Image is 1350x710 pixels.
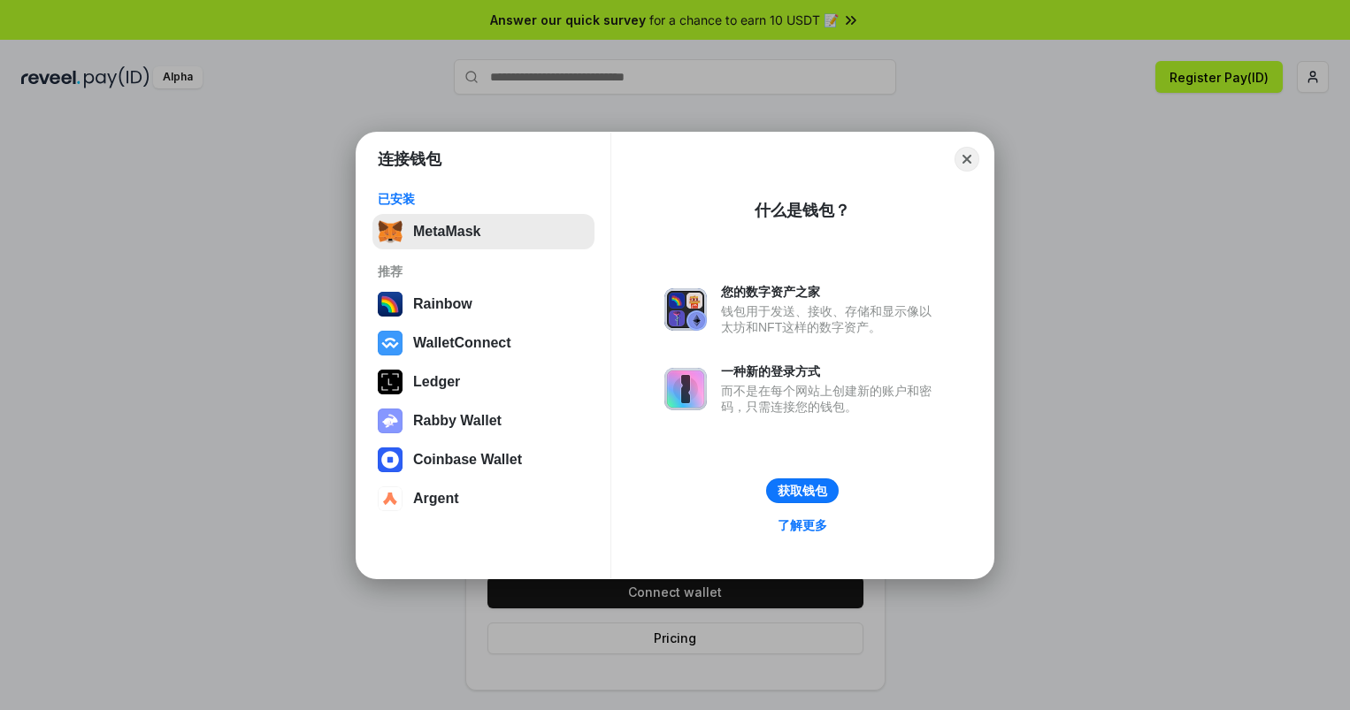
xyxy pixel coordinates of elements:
div: 获取钱包 [778,483,827,499]
button: WalletConnect [372,325,594,361]
img: svg+xml,%3Csvg%20width%3D%2228%22%20height%3D%2228%22%20viewBox%3D%220%200%2028%2028%22%20fill%3D... [378,486,403,511]
button: Coinbase Wallet [372,442,594,477]
div: 一种新的登录方式 [721,363,940,379]
div: 已安装 [378,191,589,207]
div: MetaMask [413,224,480,240]
div: Rainbow [413,296,472,312]
button: Rabby Wallet [372,403,594,439]
div: Rabby Wallet [413,413,502,429]
button: Argent [372,481,594,516]
div: 什么是钱包？ [755,200,850,221]
div: 您的数字资产之家 [721,284,940,300]
a: 了解更多 [767,514,838,537]
button: Rainbow [372,286,594,322]
img: svg+xml,%3Csvg%20xmlns%3D%22http%3A%2F%2Fwww.w3.org%2F2000%2Fsvg%22%20fill%3D%22none%22%20viewBox... [664,288,707,331]
img: svg+xml,%3Csvg%20xmlns%3D%22http%3A%2F%2Fwww.w3.org%2F2000%2Fsvg%22%20width%3D%2228%22%20height%3... [378,370,403,394]
button: Close [955,147,979,172]
h1: 连接钱包 [378,149,441,170]
div: WalletConnect [413,335,511,351]
div: Coinbase Wallet [413,452,522,468]
img: svg+xml,%3Csvg%20width%3D%2228%22%20height%3D%2228%22%20viewBox%3D%220%200%2028%2028%22%20fill%3D... [378,331,403,355]
div: 了解更多 [778,517,827,533]
div: 推荐 [378,263,589,279]
button: MetaMask [372,214,594,249]
div: 而不是在每个网站上创建新的账户和密码，只需连接您的钱包。 [721,383,940,415]
button: Ledger [372,364,594,400]
img: svg+xml,%3Csvg%20xmlns%3D%22http%3A%2F%2Fwww.w3.org%2F2000%2Fsvg%22%20fill%3D%22none%22%20viewBox... [378,408,403,433]
div: Argent [413,491,459,507]
img: svg+xml,%3Csvg%20width%3D%2228%22%20height%3D%2228%22%20viewBox%3D%220%200%2028%2028%22%20fill%3D... [378,447,403,472]
img: svg+xml,%3Csvg%20xmlns%3D%22http%3A%2F%2Fwww.w3.org%2F2000%2Fsvg%22%20fill%3D%22none%22%20viewBox... [664,368,707,410]
img: svg+xml,%3Csvg%20fill%3D%22none%22%20height%3D%2233%22%20viewBox%3D%220%200%2035%2033%22%20width%... [378,219,403,244]
div: 钱包用于发送、接收、存储和显示像以太坊和NFT这样的数字资产。 [721,303,940,335]
button: 获取钱包 [766,478,839,503]
div: Ledger [413,374,460,390]
img: svg+xml,%3Csvg%20width%3D%22120%22%20height%3D%22120%22%20viewBox%3D%220%200%20120%20120%22%20fil... [378,292,403,317]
